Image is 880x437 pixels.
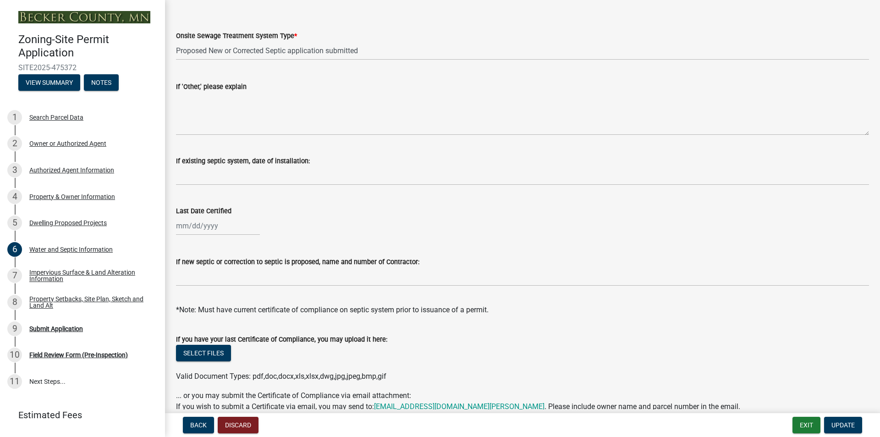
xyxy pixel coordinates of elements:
[29,220,107,226] div: Dwelling Proposed Projects
[176,337,387,343] label: If you have your last Certificate of Compliance, you may upload it here:
[29,114,83,121] div: Search Parcel Data
[176,402,740,411] span: If you wish to submit a Certificate via email, you may send to: . Please include owner name and p...
[183,417,214,433] button: Back
[18,63,147,72] span: SITE2025-475372
[176,304,869,315] div: *Note: Must have current certificate of compliance on septic system prior to issuance of a permit.
[18,33,158,60] h4: Zoning-Site Permit Application
[18,74,80,91] button: View Summary
[176,158,310,165] label: If existing septic system, date of installation:
[374,402,544,411] a: [EMAIL_ADDRESS][DOMAIN_NAME][PERSON_NAME]
[7,321,22,336] div: 9
[176,390,869,412] div: ... or you may submit the Certificate of Compliance via email attachment:
[190,421,207,429] span: Back
[7,110,22,125] div: 1
[84,79,119,87] wm-modal-confirm: Notes
[176,345,231,361] button: Select files
[7,216,22,230] div: 5
[218,417,258,433] button: Discard
[7,374,22,389] div: 11
[824,417,862,433] button: Update
[7,189,22,204] div: 4
[84,74,119,91] button: Notes
[7,406,150,424] a: Estimated Fees
[7,348,22,362] div: 10
[7,136,22,151] div: 2
[29,269,150,282] div: Impervious Surface & Land Alteration Information
[18,11,150,23] img: Becker County, Minnesota
[176,208,231,215] label: Last Date Certified
[7,268,22,283] div: 7
[29,194,115,200] div: Property & Owner Information
[18,79,80,87] wm-modal-confirm: Summary
[7,242,22,257] div: 6
[29,296,150,309] div: Property Setbacks, Site Plan, Sketch and Land Alt
[29,246,113,253] div: Water and Septic Information
[7,295,22,310] div: 8
[29,352,128,358] div: Field Review Form (Pre-Inspection)
[176,33,297,39] label: Onsite Sewage Treatment System Type
[7,163,22,177] div: 3
[176,84,247,90] label: If 'Other,' please explain
[176,372,386,381] span: Valid Document Types: pdf,doc,docx,xls,xlsx,dwg,jpg,jpeg,bmp,gif
[831,421,855,429] span: Update
[176,216,260,235] input: mm/dd/yyyy
[29,140,106,147] div: Owner or Authorized Agent
[792,417,820,433] button: Exit
[29,167,114,173] div: Authorized Agent Information
[176,259,419,266] label: If new septic or correction to septic is proposed, name and number of Contractor:
[29,326,83,332] div: Submit Application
